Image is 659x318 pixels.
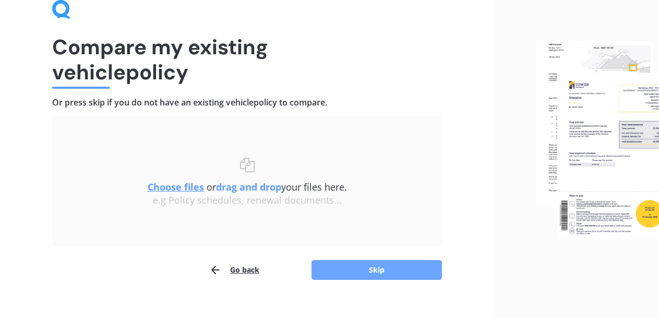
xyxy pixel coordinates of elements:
[209,260,259,280] button: Go back
[311,260,442,280] button: Skip
[52,34,442,85] h1: Compare my existing vehicle policy
[536,41,659,240] img: files.webp
[216,181,281,193] b: drag and drop
[52,97,442,108] h4: Or press skip if you do not have an existing vehicle policy to compare.
[148,181,347,193] span: or your files here.
[148,181,204,193] u: Choose files
[73,195,421,206] div: e.g Policy schedules, renewal documents...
